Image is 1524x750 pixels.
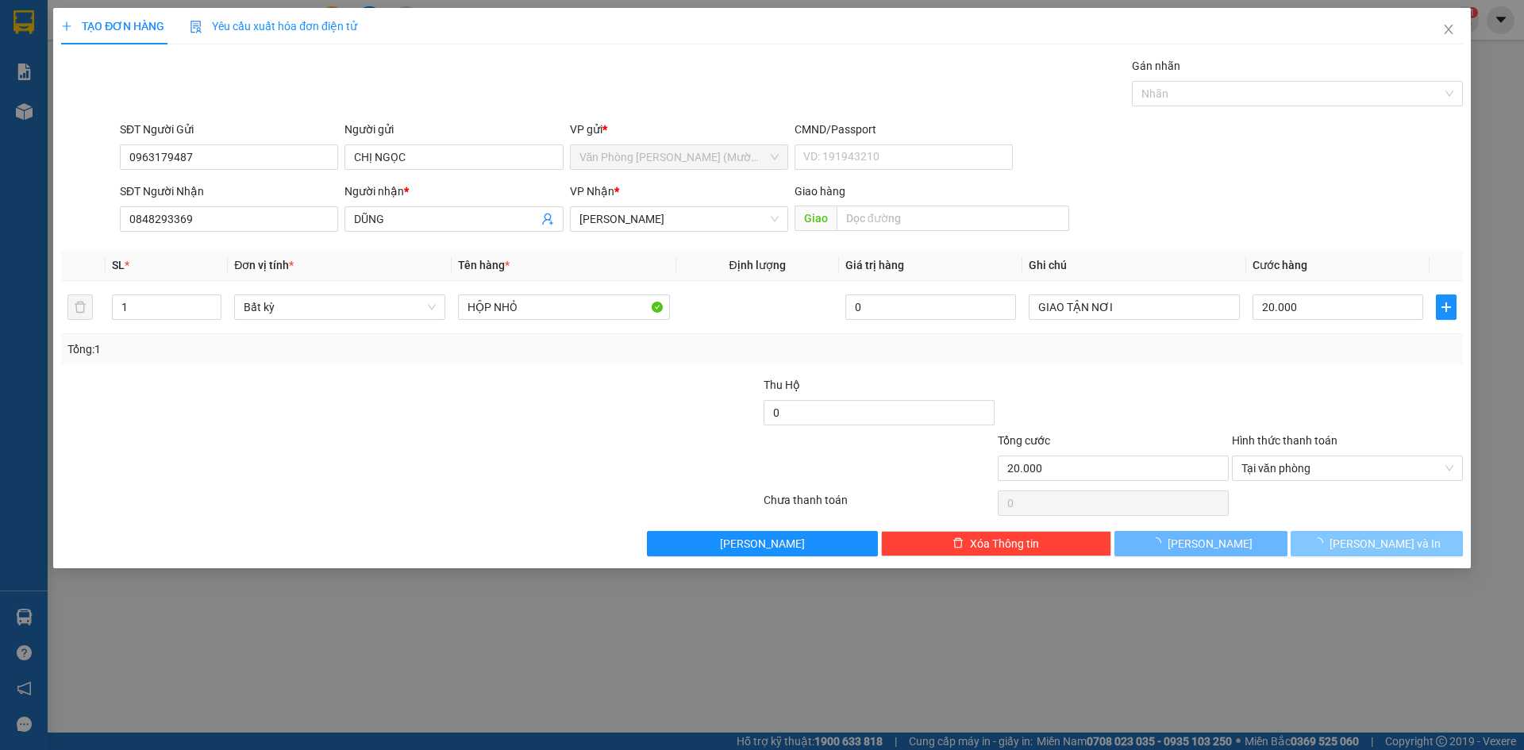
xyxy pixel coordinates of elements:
[570,121,788,138] div: VP gửi
[952,537,964,550] span: delete
[647,531,878,556] button: [PERSON_NAME]
[67,294,93,320] button: delete
[234,259,294,271] span: Đơn vị tính
[998,434,1050,447] span: Tổng cước
[579,207,779,231] span: Phạm Ngũ Lão
[1132,60,1180,72] label: Gán nhãn
[1312,537,1330,548] span: loading
[795,185,845,198] span: Giao hàng
[1168,535,1253,552] span: [PERSON_NAME]
[458,259,510,271] span: Tên hàng
[120,121,338,138] div: SĐT Người Gửi
[1442,23,1455,36] span: close
[61,20,164,33] span: TẠO ĐƠN HÀNG
[112,259,125,271] span: SL
[795,206,837,231] span: Giao
[579,145,779,169] span: Văn Phòng Trần Phú (Mường Thanh)
[837,206,1069,231] input: Dọc đường
[20,20,99,99] img: logo.jpg
[1437,301,1456,313] span: plus
[570,185,614,198] span: VP Nhận
[1291,531,1463,556] button: [PERSON_NAME] và In
[845,294,1016,320] input: 0
[795,121,1013,138] div: CMND/Passport
[133,60,218,73] b: [DOMAIN_NAME]
[541,213,554,225] span: user-add
[20,102,90,177] b: [PERSON_NAME]
[190,20,357,33] span: Yêu cầu xuất hóa đơn điện tử
[762,491,996,519] div: Chưa thanh toán
[1114,531,1287,556] button: [PERSON_NAME]
[764,379,800,391] span: Thu Hộ
[458,294,669,320] input: VD: Bàn, Ghế
[1150,537,1168,548] span: loading
[881,531,1112,556] button: deleteXóa Thông tin
[1029,294,1240,320] input: Ghi Chú
[172,20,210,58] img: logo.jpg
[729,259,786,271] span: Định lượng
[720,535,805,552] span: [PERSON_NAME]
[970,535,1039,552] span: Xóa Thông tin
[67,340,588,358] div: Tổng: 1
[1426,8,1471,52] button: Close
[61,21,72,32] span: plus
[845,259,904,271] span: Giá trị hàng
[1330,535,1441,552] span: [PERSON_NAME] và In
[102,23,152,125] b: BIÊN NHẬN GỬI HÀNG
[1232,434,1337,447] label: Hình thức thanh toán
[133,75,218,95] li: (c) 2017
[1436,294,1457,320] button: plus
[344,183,563,200] div: Người nhận
[120,183,338,200] div: SĐT Người Nhận
[1241,456,1453,480] span: Tại văn phòng
[344,121,563,138] div: Người gửi
[190,21,202,33] img: icon
[244,295,436,319] span: Bất kỳ
[1253,259,1307,271] span: Cước hàng
[1022,250,1246,281] th: Ghi chú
